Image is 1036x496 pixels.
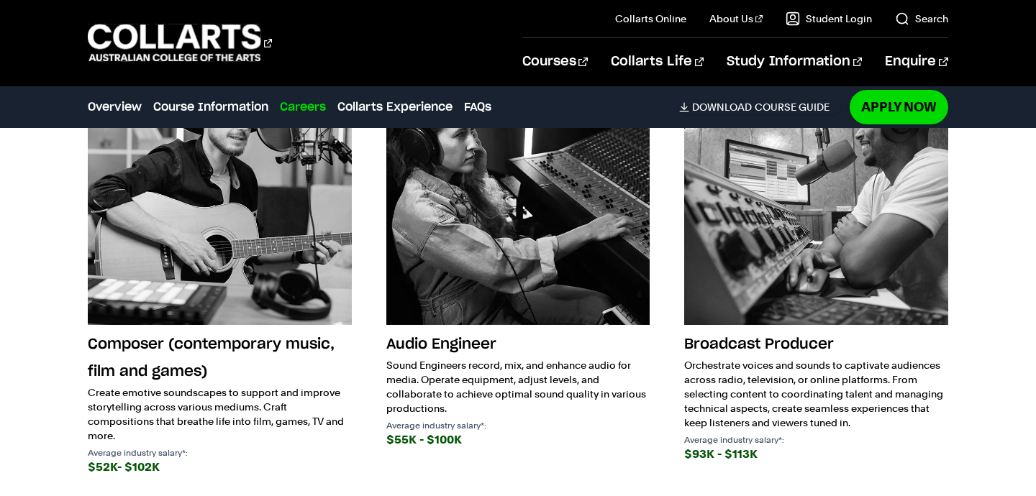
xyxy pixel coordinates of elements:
div: $52K- $102K [88,457,351,477]
a: Collarts Online [615,12,686,26]
h3: Broadcast Producer [684,331,948,358]
a: Apply Now [850,90,948,124]
a: About Us [709,12,763,26]
a: FAQs [464,98,491,116]
p: Create emotive soundscapes to support and improve storytelling across various mediums. Craft comp... [88,385,351,443]
div: Go to homepage [88,22,272,63]
a: Careers [280,98,326,116]
p: Average industry salary*: [88,449,351,457]
a: Collarts Life [611,38,704,86]
a: Collarts Experience [337,98,453,116]
p: Average industry salary*: [684,436,948,444]
a: Student Login [786,12,872,26]
h3: Audio Engineer [386,331,650,358]
div: $93K - $113K [684,444,948,464]
a: Search [895,12,948,26]
a: Study Information [727,38,862,86]
span: Download [692,101,752,114]
a: Enquire [885,38,948,86]
p: Sound Engineers record, mix, and enhance audio for media. Operate equipment, adjust levels, and c... [386,358,650,415]
a: DownloadCourse Guide [679,101,841,114]
div: $55K - $100K [386,430,650,450]
p: Orchestrate voices and sounds to captivate audiences across radio, television, or online platform... [684,358,948,430]
a: Course Information [153,98,268,116]
p: Average industry salary*: [386,421,650,430]
a: Courses [522,38,588,86]
h3: Composer (contemporary music, film and games) [88,331,351,385]
a: Overview [88,98,142,116]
